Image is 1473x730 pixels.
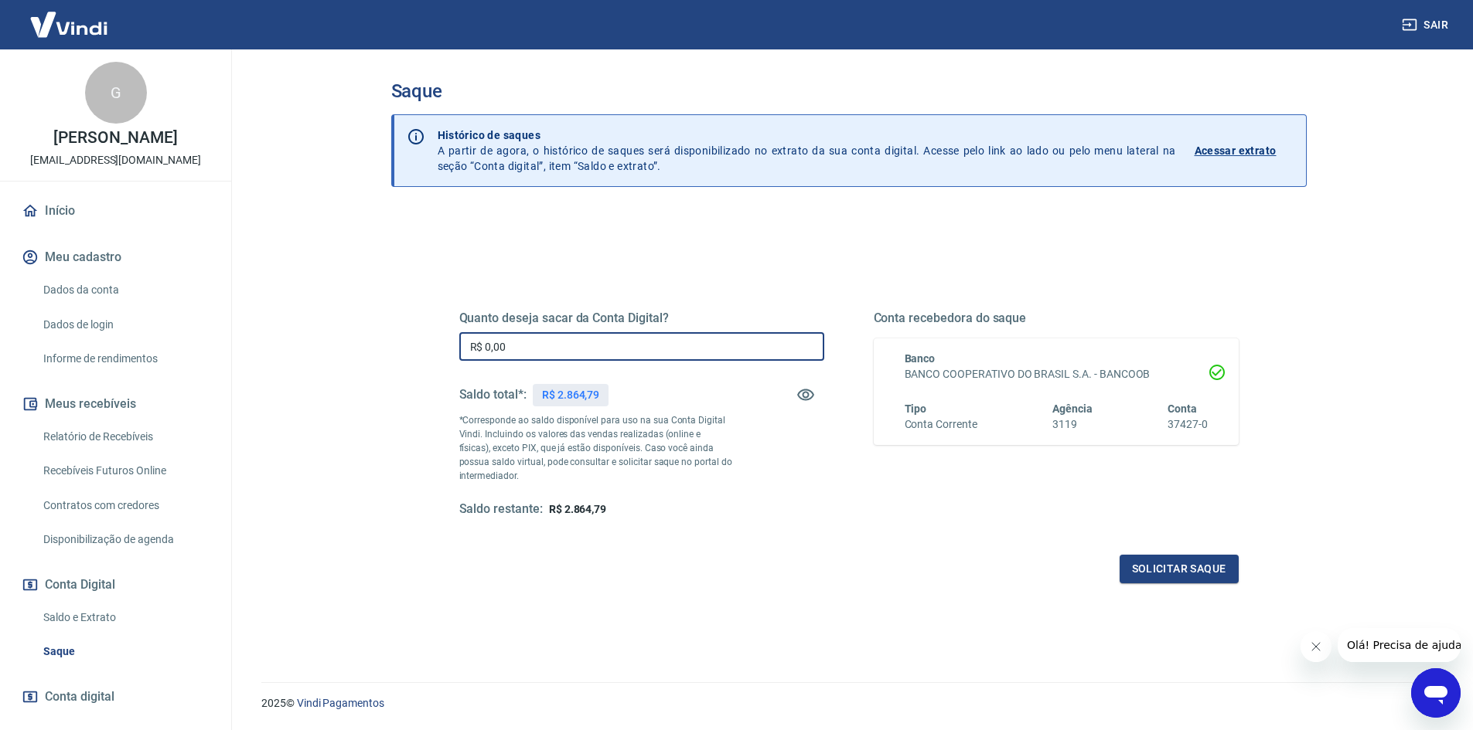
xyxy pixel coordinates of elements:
[1168,416,1208,433] h6: 37427-0
[37,490,213,521] a: Contratos com credores
[37,455,213,487] a: Recebíveis Futuros Online
[438,127,1176,143] p: Histórico de saques
[19,387,213,421] button: Meus recebíveis
[459,501,543,518] h5: Saldo restante:
[53,130,177,146] p: [PERSON_NAME]
[9,11,130,23] span: Olá! Precisa de ajuda?
[1052,416,1093,433] h6: 3119
[30,152,201,168] p: [EMAIL_ADDRESS][DOMAIN_NAME]
[1120,555,1239,583] button: Solicitar saque
[45,686,114,708] span: Conta digital
[1052,402,1093,415] span: Agência
[438,127,1176,174] p: A partir de agora, o histórico de saques será disponibilizado no extrato da sua conta digital. Ac...
[19,194,213,228] a: Início
[261,695,1436,711] p: 2025 ©
[459,413,733,483] p: *Corresponde ao saldo disponível para uso na sua Conta Digital Vindi. Incluindo os valores das ve...
[19,568,213,602] button: Conta Digital
[549,503,606,515] span: R$ 2.864,79
[37,421,213,453] a: Relatório de Recebíveis
[19,240,213,274] button: Meu cadastro
[37,602,213,633] a: Saldo e Extrato
[85,62,147,124] div: G
[905,416,977,433] h6: Conta Corrente
[1338,628,1461,662] iframe: Mensagem da empresa
[37,343,213,375] a: Informe de rendimentos
[37,524,213,555] a: Disponibilização de agenda
[19,1,119,48] img: Vindi
[1195,127,1294,174] a: Acessar extrato
[297,697,384,709] a: Vindi Pagamentos
[1399,11,1454,39] button: Sair
[905,402,927,415] span: Tipo
[1411,668,1461,718] iframe: Botão para abrir a janela de mensagens
[391,80,1307,102] h3: Saque
[874,311,1239,326] h5: Conta recebedora do saque
[37,636,213,667] a: Saque
[1195,143,1277,158] p: Acessar extrato
[37,274,213,306] a: Dados da conta
[1301,631,1331,662] iframe: Fechar mensagem
[905,366,1208,382] h6: BANCO COOPERATIVO DO BRASIL S.A. - BANCOOB
[905,352,936,365] span: Banco
[19,680,213,714] a: Conta digital
[37,309,213,341] a: Dados de login
[542,387,599,403] p: R$ 2.864,79
[459,387,527,402] h5: Saldo total*:
[459,311,824,326] h5: Quanto deseja sacar da Conta Digital?
[1168,402,1197,415] span: Conta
